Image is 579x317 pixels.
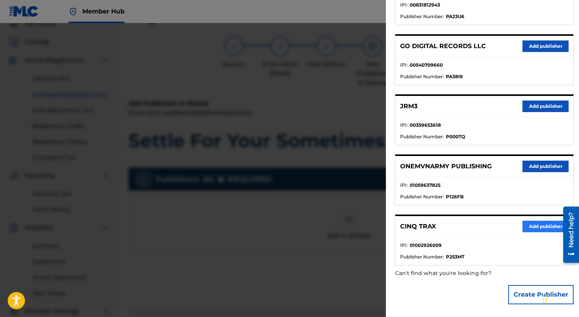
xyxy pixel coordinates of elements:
p: JRM3 [400,102,417,111]
span: IPI : [400,242,408,249]
span: Publisher Number : [400,193,444,200]
strong: PA38I9 [446,73,463,80]
strong: 00359653618 [410,122,441,129]
img: Top Rightsholder [68,7,78,16]
div: Drag [543,288,547,311]
img: MLC Logo [9,6,39,17]
button: Add publisher [522,101,569,112]
button: Add publisher [522,40,569,52]
strong: P253MT [446,253,464,260]
span: IPI : [400,122,408,129]
p: ONEMVNARMY PUBLISHING [400,162,492,171]
span: Member Hub [82,7,125,16]
p: CINQ TRAX [400,222,436,231]
iframe: Chat Widget [541,280,579,317]
strong: 00540709660 [410,62,443,69]
p: GO DIGITAL RECORDS LLC [400,42,486,51]
strong: 01002926009 [410,242,442,249]
strong: P000TQ [446,133,465,140]
button: Add publisher [522,161,569,172]
span: IPI : [400,62,408,69]
p: Can't find what you're looking for? [395,265,530,281]
span: Publisher Number : [400,133,444,140]
strong: 01059637825 [410,182,441,189]
span: IPI : [400,182,408,189]
strong: P126FB [446,193,464,200]
span: Publisher Number : [400,253,444,260]
iframe: Resource Center [557,204,579,266]
button: Add publisher [522,221,569,232]
span: Publisher Number : [400,73,444,80]
button: Create Publisher [508,285,574,304]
